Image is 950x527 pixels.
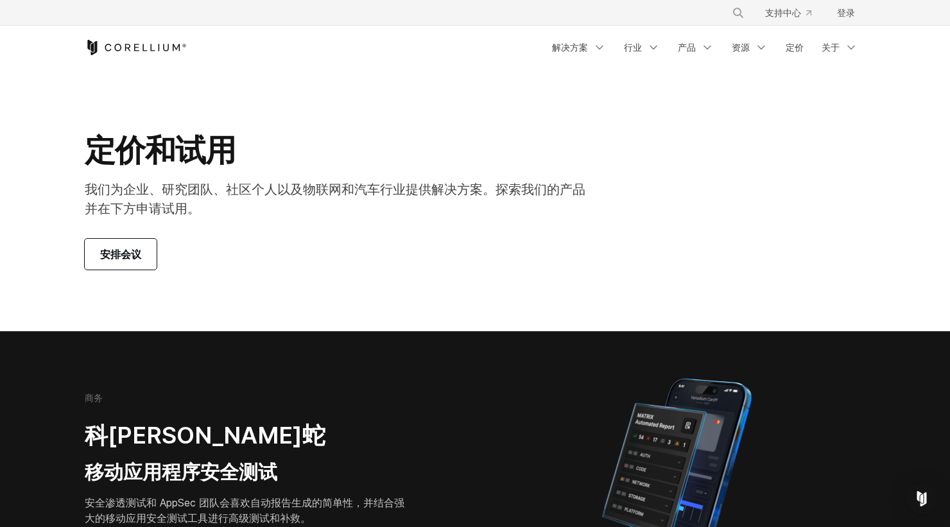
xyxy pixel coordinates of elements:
[100,248,141,261] font: 安排会议
[624,42,642,53] font: 行业
[85,182,585,216] font: 我们为企业、研究团队、社区个人以及物联网和汽车行业提供解决方案。探索我们的产品并在下方申请试用。
[85,239,157,270] a: 安排会议
[85,131,236,169] font: 定价和试用
[552,42,588,53] font: 解决方案
[85,460,277,483] font: 移动应用程序安全测试
[732,42,750,53] font: 资源
[85,40,187,55] a: 科雷利姆之家
[85,392,103,403] font: 商务
[716,1,865,24] div: 导航菜单
[85,421,325,449] font: 科[PERSON_NAME]蛇
[85,496,404,524] font: 安全渗透测试和 AppSec 团队会喜欢自动报告生成的简单性，并结合强大的移动应用安全测试工具进行高级测试和补救。
[837,7,855,18] font: 登录
[822,42,840,53] font: 关于
[678,42,696,53] font: 产品
[906,483,937,514] div: 打开 Intercom Messenger
[765,7,801,18] font: 支持中心
[786,42,804,53] font: 定价
[544,36,865,59] div: 导航菜单
[727,1,750,24] button: 搜索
